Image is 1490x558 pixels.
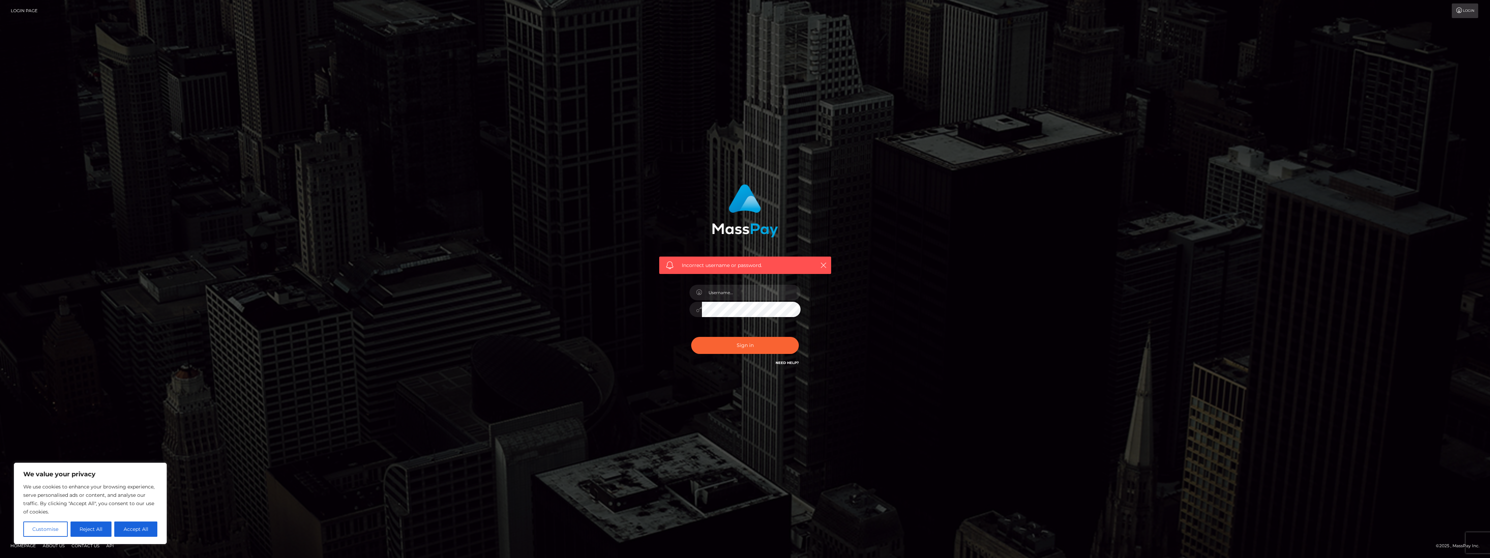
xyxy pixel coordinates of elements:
[69,540,102,551] a: Contact Us
[712,184,778,237] img: MassPay Login
[11,3,38,18] a: Login Page
[1436,542,1485,550] div: © 2025 , MassPay Inc.
[691,337,799,354] button: Sign in
[14,463,167,544] div: We value your privacy
[104,540,117,551] a: API
[23,483,157,516] p: We use cookies to enhance your browsing experience, serve personalised ads or content, and analys...
[776,361,799,365] a: Need Help?
[1452,3,1478,18] a: Login
[23,521,68,537] button: Customise
[40,540,67,551] a: About Us
[71,521,112,537] button: Reject All
[23,470,157,478] p: We value your privacy
[8,540,39,551] a: Homepage
[682,262,809,269] span: Incorrect username or password.
[702,285,801,300] input: Username...
[114,521,157,537] button: Accept All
